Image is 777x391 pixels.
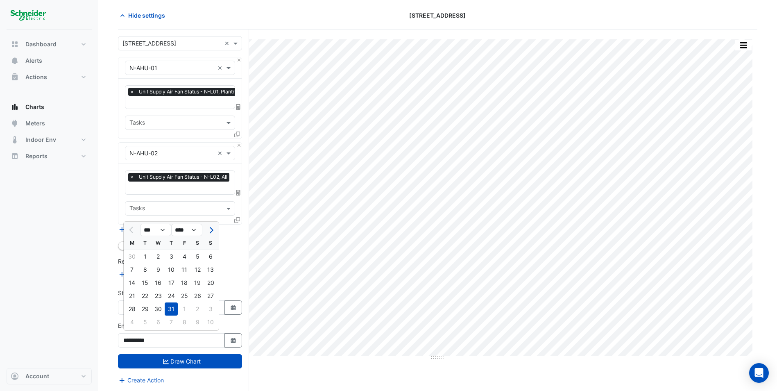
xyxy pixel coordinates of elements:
[178,302,191,316] div: Friday, November 1, 2024
[178,289,191,302] div: 25
[125,289,138,302] div: Monday, October 21, 2024
[217,64,224,72] span: Clear
[191,316,204,329] div: 9
[7,36,92,52] button: Dashboard
[152,289,165,302] div: 23
[7,368,92,384] button: Account
[152,250,165,263] div: 2
[11,136,19,144] app-icon: Indoor Env
[138,302,152,316] div: 29
[138,276,152,289] div: Tuesday, October 15, 2024
[152,316,165,329] div: 6
[178,236,191,250] div: F
[204,236,217,250] div: S
[11,152,19,160] app-icon: Reports
[7,132,92,148] button: Indoor Env
[235,103,242,110] span: Choose Function
[137,88,247,96] span: Unit Supply Air Fan Status - N-L01, Plantroom
[204,263,217,276] div: Sunday, October 13, 2024
[152,302,165,316] div: Wednesday, October 30, 2024
[191,250,204,263] div: 5
[25,103,44,111] span: Charts
[204,289,217,302] div: Sunday, October 27, 2024
[235,189,242,196] span: Choose Function
[25,136,56,144] span: Indoor Env
[191,302,204,316] div: Saturday, November 2, 2024
[25,372,49,380] span: Account
[25,152,48,160] span: Reports
[11,57,19,65] app-icon: Alerts
[140,224,171,236] select: Select month
[165,289,178,302] div: 24
[25,119,45,127] span: Meters
[7,99,92,115] button: Charts
[138,263,152,276] div: Tuesday, October 8, 2024
[191,289,204,302] div: Saturday, October 26, 2024
[178,250,191,263] div: 4
[191,276,204,289] div: 19
[118,269,179,279] button: Add Reference Line
[125,276,138,289] div: 14
[125,263,138,276] div: Monday, October 7, 2024
[204,276,217,289] div: 20
[11,103,19,111] app-icon: Charts
[138,276,152,289] div: 15
[125,316,138,329] div: Monday, November 4, 2024
[165,250,178,263] div: Thursday, October 3, 2024
[125,236,138,250] div: M
[178,276,191,289] div: Friday, October 18, 2024
[118,354,242,368] button: Draw Chart
[138,289,152,302] div: Tuesday, October 22, 2024
[138,316,152,329] div: Tuesday, November 5, 2024
[7,52,92,69] button: Alerts
[152,263,165,276] div: Wednesday, October 9, 2024
[191,250,204,263] div: Saturday, October 5, 2024
[217,149,224,157] span: Clear
[735,40,752,50] button: More Options
[118,8,170,23] button: Hide settings
[178,263,191,276] div: Friday, October 11, 2024
[138,316,152,329] div: 5
[118,257,161,266] label: Reference Lines
[138,236,152,250] div: T
[165,302,178,316] div: Thursday, October 31, 2024
[178,289,191,302] div: Friday, October 25, 2024
[152,302,165,316] div: 30
[152,263,165,276] div: 9
[128,11,165,20] span: Hide settings
[165,289,178,302] div: Thursday, October 24, 2024
[178,302,191,316] div: 1
[204,316,217,329] div: 10
[118,375,164,385] button: Create Action
[191,289,204,302] div: 26
[128,173,136,181] span: ×
[152,276,165,289] div: 16
[138,250,152,263] div: 1
[137,173,229,181] span: Unit Supply Air Fan Status - N-L02, All
[191,263,204,276] div: Saturday, October 12, 2024
[204,276,217,289] div: Sunday, October 20, 2024
[10,7,47,23] img: Company Logo
[165,316,178,329] div: 7
[128,204,145,214] div: Tasks
[206,223,215,236] button: Next month
[7,69,92,85] button: Actions
[165,250,178,263] div: 3
[152,316,165,329] div: Wednesday, November 6, 2024
[230,337,237,344] fa-icon: Select Date
[165,276,178,289] div: 17
[152,289,165,302] div: Wednesday, October 23, 2024
[204,250,217,263] div: 6
[165,236,178,250] div: T
[25,57,42,65] span: Alerts
[178,263,191,276] div: 11
[224,39,231,48] span: Clear
[138,263,152,276] div: 8
[171,224,202,236] select: Select year
[118,289,145,297] label: Start Date
[165,263,178,276] div: 10
[125,263,138,276] div: 7
[128,88,136,96] span: ×
[204,289,217,302] div: 27
[409,11,466,20] span: [STREET_ADDRESS]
